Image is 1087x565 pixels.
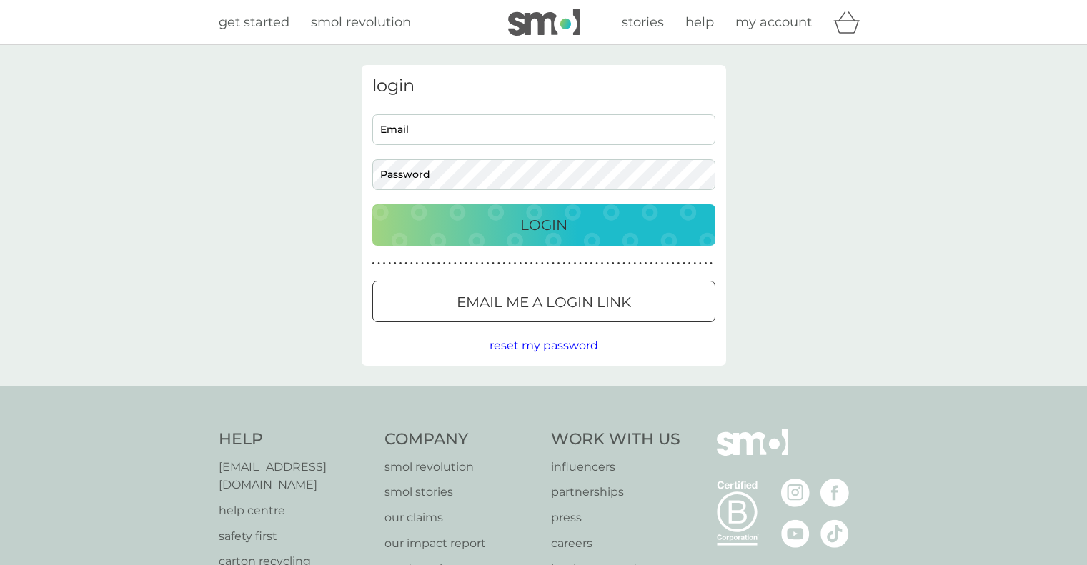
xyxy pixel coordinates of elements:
[705,260,708,267] p: ●
[384,429,537,451] h4: Company
[508,9,580,36] img: smol
[454,260,457,267] p: ●
[372,204,715,246] button: Login
[383,260,386,267] p: ●
[404,260,407,267] p: ●
[514,260,517,267] p: ●
[661,260,664,267] p: ●
[410,260,413,267] p: ●
[219,527,371,546] a: safety first
[530,260,533,267] p: ●
[311,14,411,30] span: smol revolution
[595,260,598,267] p: ●
[384,458,537,476] a: smol revolution
[579,260,582,267] p: ●
[388,260,391,267] p: ●
[457,291,631,314] p: Email me a login link
[399,260,402,267] p: ●
[617,260,620,267] p: ●
[427,260,430,267] p: ●
[568,260,571,267] p: ●
[551,534,680,553] a: careers
[508,260,511,267] p: ●
[781,479,810,507] img: visit the smol Instagram page
[416,260,419,267] p: ●
[781,519,810,548] img: visit the smol Youtube page
[377,260,380,267] p: ●
[470,260,473,267] p: ●
[606,260,609,267] p: ●
[394,260,397,267] p: ●
[574,260,577,267] p: ●
[384,509,537,527] a: our claims
[490,336,598,355] button: reset my password
[311,12,411,33] a: smol revolution
[525,260,527,267] p: ●
[492,260,495,267] p: ●
[622,12,664,33] a: stories
[685,14,714,30] span: help
[585,260,587,267] p: ●
[219,12,289,33] a: get started
[503,260,506,267] p: ●
[622,14,664,30] span: stories
[497,260,500,267] p: ●
[475,260,478,267] p: ●
[551,483,680,501] a: partnerships
[677,260,680,267] p: ●
[547,260,550,267] p: ●
[820,479,849,507] img: visit the smol Facebook page
[717,429,788,477] img: smol
[490,339,598,352] span: reset my password
[688,260,691,267] p: ●
[645,260,647,267] p: ●
[710,260,713,267] p: ●
[551,509,680,527] p: press
[590,260,593,267] p: ●
[628,260,631,267] p: ●
[487,260,490,267] p: ●
[460,260,462,267] p: ●
[672,260,675,267] p: ●
[219,501,371,520] a: help centre
[551,458,680,476] a: influencers
[443,260,446,267] p: ●
[735,14,812,30] span: my account
[622,260,625,267] p: ●
[833,8,869,36] div: basket
[650,260,652,267] p: ●
[666,260,669,267] p: ●
[699,260,702,267] p: ●
[384,483,537,501] a: smol stories
[639,260,642,267] p: ●
[372,76,715,96] h3: login
[601,260,604,267] p: ●
[372,281,715,322] button: Email me a login link
[683,260,685,267] p: ●
[685,12,714,33] a: help
[552,260,555,267] p: ●
[612,260,615,267] p: ●
[519,260,522,267] p: ●
[535,260,538,267] p: ●
[735,12,812,33] a: my account
[437,260,440,267] p: ●
[421,260,424,267] p: ●
[655,260,658,267] p: ●
[219,458,371,494] a: [EMAIL_ADDRESS][DOMAIN_NAME]
[820,519,849,548] img: visit the smol Tiktok page
[465,260,467,267] p: ●
[481,260,484,267] p: ●
[557,260,560,267] p: ●
[693,260,696,267] p: ●
[432,260,435,267] p: ●
[384,534,537,553] a: our impact report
